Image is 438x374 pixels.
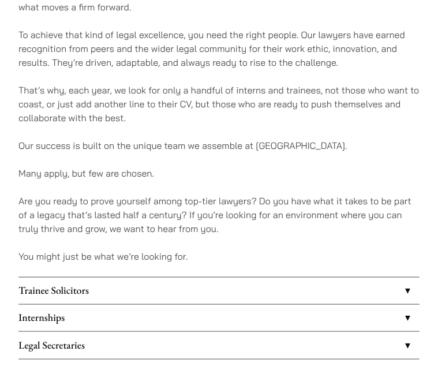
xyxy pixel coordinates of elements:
[18,28,420,69] p: To achieve that kind of legal excellence, you need the right people. Our lawyers have earned reco...
[18,249,420,263] p: You might just be what we’re looking for.
[18,332,420,358] a: Legal Secretaries
[18,305,420,331] a: Internships
[18,278,420,304] a: Trainee Solicitors
[18,83,420,125] p: That’s why, each year, we look for only a handful of interns and trainees, not those who want to ...
[18,139,420,152] p: Our success is built on the unique team we assemble at [GEOGRAPHIC_DATA].
[18,194,420,235] p: Are you ready to prove yourself among top-tier lawyers? Do you have what it takes to be part of a...
[18,166,420,180] p: Many apply, but few are chosen.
